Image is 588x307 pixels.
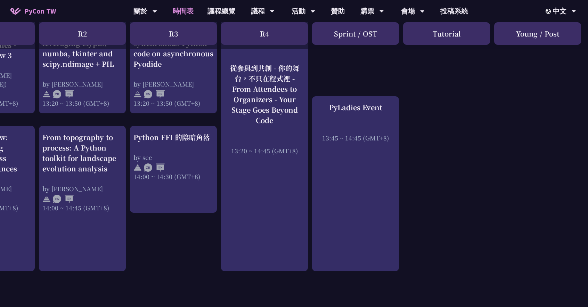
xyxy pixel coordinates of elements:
div: 從參與到共創 - 你的舞台，不只在程式裡 - From Attendees to Organizers - Your Stage Goes Beyond Code [224,63,304,125]
img: svg+xml;base64,PHN2ZyB4bWxucz0iaHR0cDovL3d3dy53My5vcmcvMjAwMC9zdmciIHdpZHRoPSIyNCIgaGVpZ2h0PSIyNC... [133,90,142,98]
div: R2 [39,22,126,45]
img: ENEN.5a408d1.svg [144,90,165,98]
div: by [PERSON_NAME] [42,80,122,88]
div: Python FFI 的陰暗角落 [133,132,213,143]
div: 13:45 ~ 14:45 (GMT+8) [316,134,395,142]
img: svg+xml;base64,PHN2ZyB4bWxucz0iaHR0cDovL3d3dy53My5vcmcvMjAwMC9zdmciIHdpZHRoPSIyNCIgaGVpZ2h0PSIyNC... [42,195,51,203]
img: svg+xml;base64,PHN2ZyB4bWxucz0iaHR0cDovL3d3dy53My5vcmcvMjAwMC9zdmciIHdpZHRoPSIyNCIgaGVpZ2h0PSIyNC... [133,163,142,172]
div: Tutorial [403,22,490,45]
div: 13:20 ~ 13:50 (GMT+8) [42,99,122,107]
div: 14:00 ~ 14:45 (GMT+8) [42,203,122,212]
div: PyLadies Event [316,102,395,113]
div: Sprint / OST [312,22,399,45]
div: by [PERSON_NAME] [133,80,213,88]
span: PyCon TW [24,6,56,16]
img: Locale Icon [546,9,553,14]
div: 13:20 ~ 13:50 (GMT+8) [133,99,213,107]
div: Young / Post [494,22,581,45]
div: 14:00 ~ 14:30 (GMT+8) [133,172,213,181]
div: 13:20 ~ 14:45 (GMT+8) [224,146,304,155]
div: by [PERSON_NAME] [42,184,122,193]
div: From topography to process: A Python toolkit for landscape evolution analysis [42,132,122,174]
div: R3 [130,22,217,45]
img: svg+xml;base64,PHN2ZyB4bWxucz0iaHR0cDovL3d3dy53My5vcmcvMjAwMC9zdmciIHdpZHRoPSIyNCIgaGVpZ2h0PSIyNC... [42,90,51,98]
img: ENEN.5a408d1.svg [53,195,74,203]
a: PyCon TW [3,2,63,20]
div: R4 [221,22,308,45]
img: ZHEN.371966e.svg [144,163,165,172]
img: Home icon of PyCon TW 2025 [10,8,21,15]
a: From topography to process: A Python toolkit for landscape evolution analysis by [PERSON_NAME] 14... [42,132,122,212]
div: by scc [133,153,213,162]
a: Python FFI 的陰暗角落 by scc 14:00 ~ 14:30 (GMT+8) [133,132,213,181]
img: ZHEN.371966e.svg [53,90,74,98]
